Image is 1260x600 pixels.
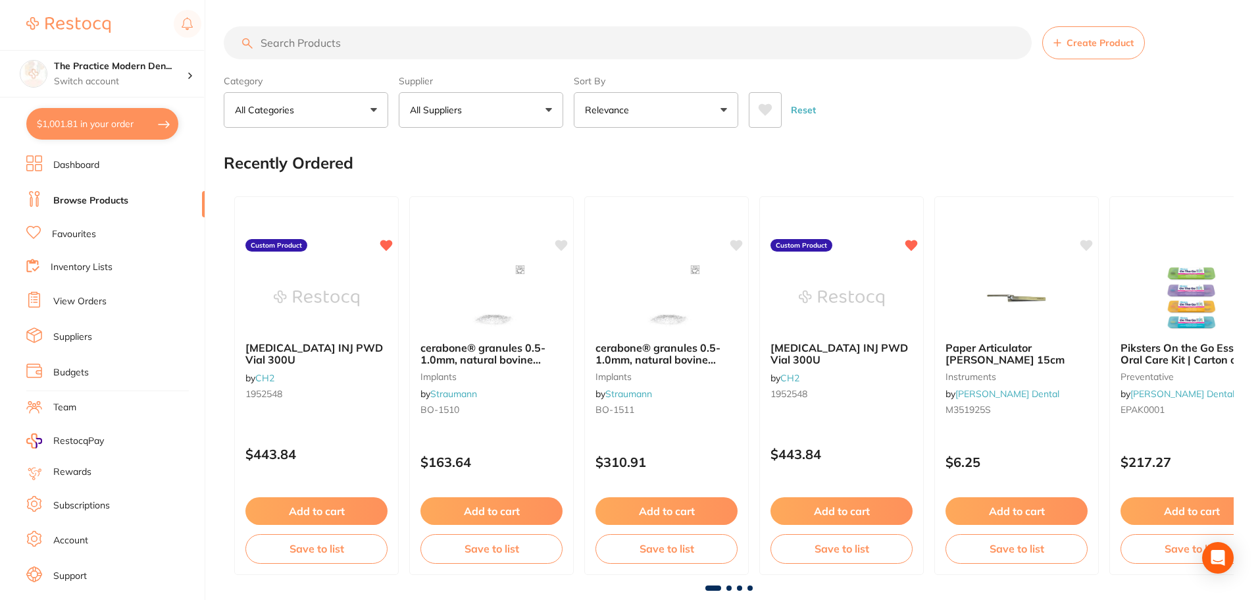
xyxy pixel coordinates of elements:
[20,61,47,87] img: The Practice Modern Dentistry and Facial Aesthetics
[399,92,563,128] button: All Suppliers
[420,388,477,400] span: by
[945,342,1088,366] b: Paper Articulator Miller 15cm
[224,26,1032,59] input: Search Products
[245,534,388,563] button: Save to list
[595,388,652,400] span: by
[945,497,1088,525] button: Add to cart
[54,60,187,73] h4: The Practice Modern Dentistry and Facial Aesthetics
[420,454,563,470] p: $163.64
[420,342,563,366] b: cerabone® granules 0.5-1.0mm, natural bovine bone, 1x0.5cc(ml)/box
[595,497,738,525] button: Add to cart
[595,342,738,366] b: cerabone® granules 0.5-1.0mm, natural bovine bone, 1x1.0cc(ml)/box
[53,534,88,547] a: Account
[770,239,832,252] label: Custom Product
[945,454,1088,470] p: $6.25
[624,265,709,331] img: cerabone® granules 0.5-1.0mm, natural bovine bone, 1x1.0cc(ml)/box
[410,103,467,117] p: All Suppliers
[245,239,307,252] label: Custom Product
[53,401,76,414] a: Team
[1067,38,1134,48] span: Create Product
[770,342,913,366] b: Dysport INJ PWD Vial 300U
[770,497,913,525] button: Add to cart
[574,75,738,87] label: Sort By
[770,447,913,462] p: $443.84
[799,265,884,331] img: Dysport INJ PWD Vial 300U
[52,228,96,241] a: Favourites
[595,404,738,415] small: BO-1511
[255,372,274,384] a: CH2
[26,108,178,140] button: $1,001.81 in your order
[53,570,87,583] a: Support
[54,75,187,88] p: Switch account
[955,388,1059,400] a: [PERSON_NAME] Dental
[224,75,388,87] label: Category
[224,92,388,128] button: All Categories
[1130,388,1234,400] a: [PERSON_NAME] Dental
[53,435,104,448] span: RestocqPay
[770,534,913,563] button: Save to list
[945,534,1088,563] button: Save to list
[770,389,913,399] small: 1952548
[974,265,1059,331] img: Paper Articulator Miller 15cm
[945,388,1059,400] span: by
[420,404,563,415] small: BO-1510
[420,497,563,525] button: Add to cart
[245,497,388,525] button: Add to cart
[245,447,388,462] p: $443.84
[245,389,388,399] small: 1952548
[945,371,1088,382] small: instruments
[51,261,113,274] a: Inventory Lists
[26,17,111,33] img: Restocq Logo
[585,103,634,117] p: Relevance
[1121,388,1234,400] span: by
[53,331,92,344] a: Suppliers
[26,433,42,449] img: RestocqPay
[53,295,107,308] a: View Orders
[53,194,128,207] a: Browse Products
[245,342,388,366] b: Dysport INJ PWD Vial 300U
[449,265,534,331] img: cerabone® granules 0.5-1.0mm, natural bovine bone, 1x0.5cc(ml)/box
[605,388,652,400] a: Straumann
[53,159,99,172] a: Dashboard
[26,10,111,40] a: Restocq Logo
[53,466,91,479] a: Rewards
[399,75,563,87] label: Supplier
[945,404,1088,415] small: M351925S
[224,154,353,173] h2: Recently Ordered
[245,372,274,384] span: by
[595,454,738,470] p: $310.91
[595,371,738,382] small: implants
[1042,26,1145,59] button: Create Product
[780,372,799,384] a: CH2
[787,92,820,128] button: Reset
[235,103,299,117] p: All Categories
[274,265,359,331] img: Dysport INJ PWD Vial 300U
[1149,265,1234,331] img: Piksters On the Go Essential Oral Care Kit | Carton of 100 Kits
[595,534,738,563] button: Save to list
[574,92,738,128] button: Relevance
[430,388,477,400] a: Straumann
[53,499,110,512] a: Subscriptions
[420,534,563,563] button: Save to list
[770,372,799,384] span: by
[53,366,89,379] a: Budgets
[26,433,104,449] a: RestocqPay
[420,371,563,382] small: implants
[1202,542,1234,574] div: Open Intercom Messenger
